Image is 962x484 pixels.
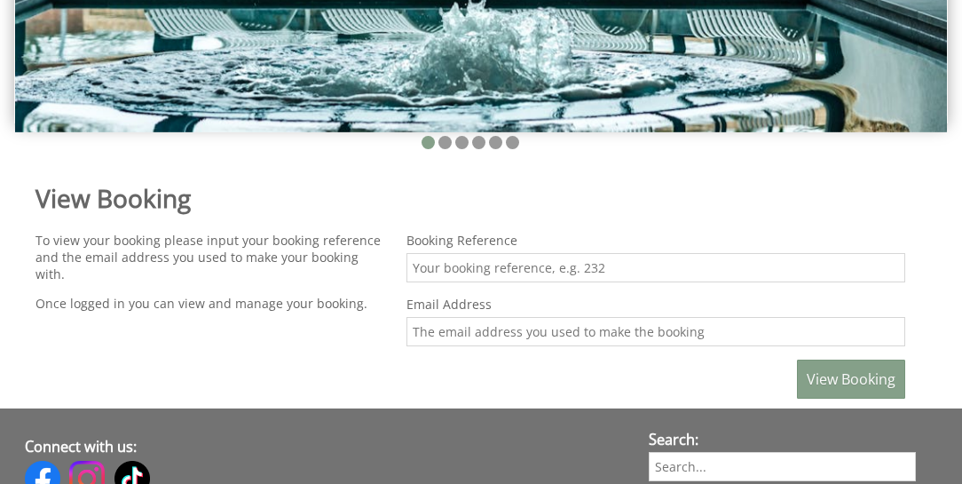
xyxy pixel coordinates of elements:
[25,437,631,456] h3: Connect with us:
[406,296,905,313] label: Email Address
[406,253,905,282] input: Your booking reference, e.g. 232
[649,452,916,481] input: Search...
[35,295,385,312] p: Once logged in you can view and manage your booking.
[797,360,905,399] button: View Booking
[35,181,905,215] h1: View Booking
[649,430,916,449] h3: Search:
[807,369,895,389] span: View Booking
[35,232,385,282] p: To view your booking please input your booking reference and the email address you used to make y...
[406,232,905,249] label: Booking Reference
[406,317,905,346] input: The email address you used to make the booking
